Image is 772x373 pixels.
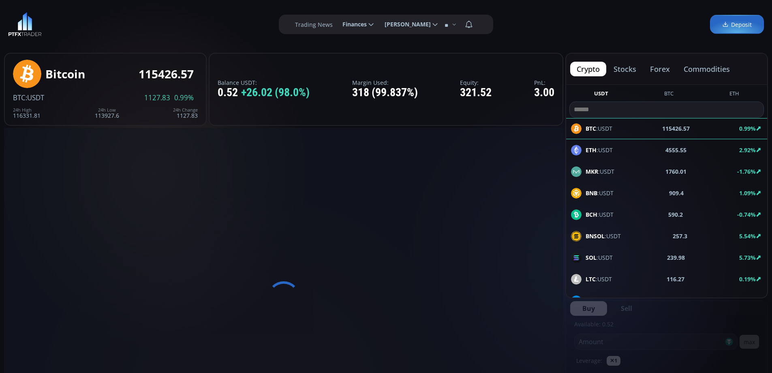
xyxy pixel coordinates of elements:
div: 24h Change [173,108,198,112]
b: BNSOL [586,232,605,240]
b: 1760.01 [665,167,686,176]
div: 321.52 [460,86,492,99]
span: :USDT [586,275,612,283]
span: Deposit [722,20,752,29]
span: :USDT [586,210,614,219]
b: -0.74% [737,211,756,218]
div: Bitcoin [45,68,85,80]
label: Equity: [460,80,492,86]
div: 116331.81 [13,108,41,119]
b: 4555.55 [665,146,686,154]
div: 0.52 [218,86,310,99]
span: :USDT [586,253,613,262]
span: :USDT [26,93,44,102]
b: 24.58 [671,296,686,305]
button: commodities [677,62,736,76]
b: 2.92% [739,146,756,154]
b: 0.45% [739,297,756,304]
div: 1127.83 [173,108,198,119]
span: BTC [13,93,26,102]
b: 5.73% [739,254,756,261]
span: :USDT [586,146,613,154]
div: 115426.57 [139,68,194,80]
button: ETH [726,90,742,100]
span: 1127.83 [144,94,170,101]
div: 24h Low [95,108,119,112]
b: 116.27 [667,275,684,283]
span: :USDT [586,232,621,240]
label: Margin Used: [352,80,418,86]
b: 0.19% [739,275,756,283]
div: 318 (99.837%) [352,86,418,99]
b: 590.2 [668,210,683,219]
span: [PERSON_NAME] [379,16,431,32]
b: 239.98 [667,253,685,262]
b: 5.54% [739,232,756,240]
label: PnL: [534,80,554,86]
span: 0.99% [174,94,194,101]
b: LTC [586,275,596,283]
b: 1.09% [739,189,756,197]
button: BTC [661,90,677,100]
b: DASH [586,297,601,304]
label: Balance USDT: [218,80,310,86]
div: 24h High [13,108,41,112]
span: :USDT [586,189,614,197]
b: ETH [586,146,597,154]
div: 113927.6 [95,108,119,119]
label: Trading News [295,20,333,29]
b: 909.4 [669,189,684,197]
button: USDT [591,90,612,100]
b: -1.76% [737,168,756,175]
span: Finances [337,16,367,32]
b: BCH [586,211,597,218]
button: stocks [607,62,643,76]
span: :USDT [586,167,614,176]
a: Deposit [710,15,764,34]
b: 257.3 [673,232,687,240]
b: BNB [586,189,597,197]
b: MKR [586,168,598,175]
img: LOGO [8,12,42,37]
span: +26.02 (98.0%) [241,86,310,99]
button: forex [644,62,676,76]
b: SOL [586,254,597,261]
span: :USDT [586,296,618,305]
div: 3.00 [534,86,554,99]
button: crypto [570,62,606,76]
